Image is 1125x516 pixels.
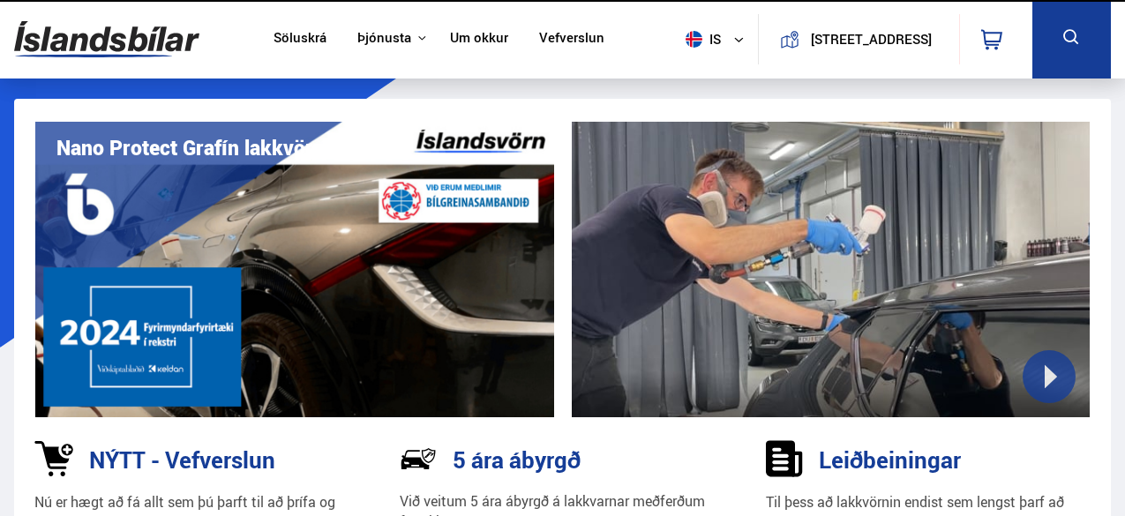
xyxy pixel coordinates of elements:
h3: 5 ára ábyrgð [453,446,581,473]
a: Söluskrá [274,30,326,49]
a: [STREET_ADDRESS] [769,14,949,64]
img: 1kVRZhkadjUD8HsE.svg [34,440,73,477]
span: is [679,31,723,48]
img: svg+xml;base64,PHN2ZyB4bWxucz0iaHR0cDovL3d3dy53My5vcmcvMjAwMC9zdmciIHdpZHRoPSI1MTIiIGhlaWdodD0iNT... [686,31,702,48]
img: sDldwouBCQTERH5k.svg [766,440,803,477]
button: Þjónusta [357,30,411,47]
img: G0Ugv5HjCgRt.svg [14,11,199,68]
button: is [679,13,758,65]
button: [STREET_ADDRESS] [806,32,936,47]
h3: Leiðbeiningar [819,446,961,473]
img: NP-R9RrMhXQFCiaa.svg [400,440,437,477]
a: Vefverslun [539,30,604,49]
h3: NÝTT - Vefverslun [89,446,275,473]
h1: Nano Protect Grafín lakkvörn [56,136,325,160]
img: vI42ee_Copy_of_H.png [35,122,554,417]
a: Um okkur [450,30,508,49]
